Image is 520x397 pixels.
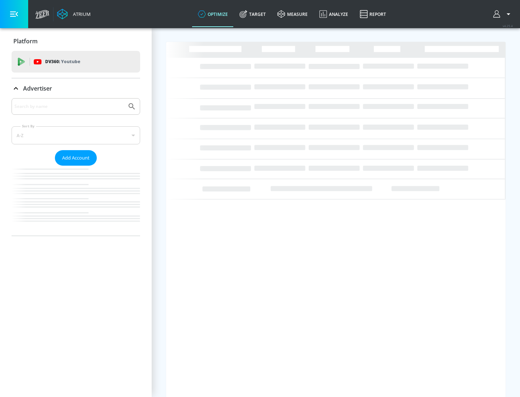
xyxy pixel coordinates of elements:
a: Analyze [313,1,354,27]
a: optimize [192,1,234,27]
a: Target [234,1,272,27]
div: Advertiser [12,98,140,236]
label: Sort By [21,124,36,128]
div: A-Z [12,126,140,144]
input: Search by name [14,102,124,111]
a: Report [354,1,392,27]
a: measure [272,1,313,27]
button: Add Account [55,150,97,166]
a: Atrium [57,9,91,19]
div: Atrium [70,11,91,17]
p: DV360: [45,58,80,66]
span: Add Account [62,154,90,162]
div: DV360: Youtube [12,51,140,73]
nav: list of Advertiser [12,166,140,236]
div: Advertiser [12,78,140,99]
p: Youtube [61,58,80,65]
div: Platform [12,31,140,51]
p: Advertiser [23,84,52,92]
span: v 4.25.4 [503,24,513,28]
p: Platform [13,37,38,45]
